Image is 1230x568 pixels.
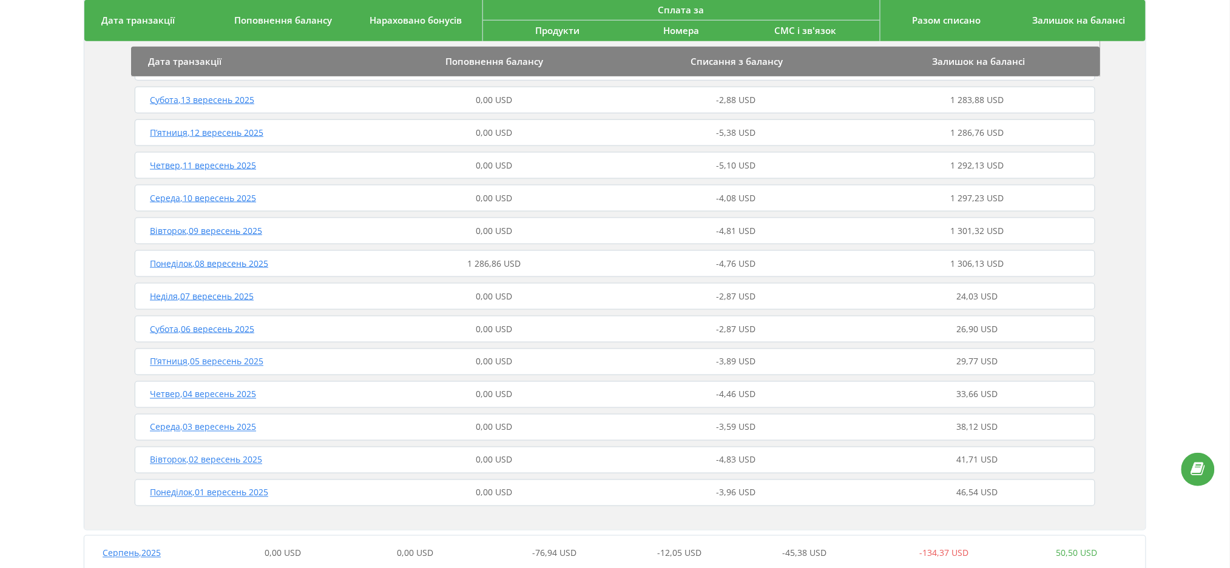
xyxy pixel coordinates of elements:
[150,159,256,171] span: Четвер , 11 вересень 2025
[716,421,755,433] span: -3,59 USD
[774,24,836,36] span: СМС і зв'язок
[951,127,1004,138] span: 1 286,76 USD
[476,454,512,466] span: 0,00 USD
[957,389,998,400] span: 33,66 USD
[957,487,998,498] span: 46,54 USD
[957,421,998,433] span: 38,12 USD
[476,487,512,498] span: 0,00 USD
[951,192,1004,204] span: 1 297,23 USD
[103,547,161,559] span: Серпень , 2025
[101,14,175,26] span: Дата транзакції
[663,24,699,36] span: Номера
[476,421,512,433] span: 0,00 USD
[716,290,755,302] span: -2,87 USD
[716,487,755,498] span: -3,96 USD
[150,323,254,335] span: Субота , 06 вересень 2025
[235,14,333,26] span: Поповнення балансу
[1033,14,1126,26] span: Залишок на балансі
[148,55,221,67] span: Дата транзакції
[716,323,755,335] span: -2,87 USD
[957,323,998,335] span: 26,90 USD
[658,547,702,559] span: -12,05 USD
[476,356,512,367] span: 0,00 USD
[467,258,521,269] span: 1 286,86 USD
[150,94,254,105] span: Субота , 13 вересень 2025
[150,192,256,204] span: Середа , 10 вересень 2025
[716,192,755,204] span: -4,08 USD
[951,258,1004,269] span: 1 306,13 USD
[150,258,268,269] span: Понеділок , 08 вересень 2025
[933,55,1026,67] span: Залишок на балансі
[397,547,433,559] span: 0,00 USD
[476,389,512,400] span: 0,00 USD
[476,225,512,236] span: 0,00 USD
[716,454,755,466] span: -4,83 USD
[920,547,969,559] span: -134,37 USD
[716,94,755,105] span: -2,88 USD
[476,192,512,204] span: 0,00 USD
[951,94,1004,105] span: 1 283,88 USD
[783,547,827,559] span: -45,38 USD
[150,421,256,433] span: Середа , 03 вересень 2025
[716,389,755,400] span: -4,46 USD
[265,547,301,559] span: 0,00 USD
[150,454,262,466] span: Вівторок , 02 вересень 2025
[150,290,254,302] span: Неділя , 07 вересень 2025
[150,127,263,138] span: П’ятниця , 12 вересень 2025
[150,225,262,236] span: Вівторок , 09 вересень 2025
[533,547,577,559] span: -76,94 USD
[476,127,512,138] span: 0,00 USD
[150,356,263,367] span: П’ятниця , 05 вересень 2025
[476,290,512,302] span: 0,00 USD
[658,4,705,16] span: Сплата за
[716,356,755,367] span: -3,89 USD
[957,290,998,302] span: 24,03 USD
[957,356,998,367] span: 29,77 USD
[912,14,981,26] span: Разом списано
[150,389,256,400] span: Четвер , 04 вересень 2025
[445,55,543,67] span: Поповнення балансу
[951,225,1004,236] span: 1 301,32 USD
[150,487,268,498] span: Понеділок , 01 вересень 2025
[716,258,755,269] span: -4,76 USD
[716,225,755,236] span: -4,81 USD
[370,14,462,26] span: Нараховано бонусів
[716,127,755,138] span: -5,38 USD
[535,24,580,36] span: Продукти
[476,94,512,105] span: 0,00 USD
[476,323,512,335] span: 0,00 USD
[716,159,755,171] span: -5,10 USD
[691,55,783,67] span: Списання з балансу
[1056,547,1097,559] span: 50,50 USD
[951,159,1004,171] span: 1 292,13 USD
[476,159,512,171] span: 0,00 USD
[957,454,998,466] span: 41,71 USD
